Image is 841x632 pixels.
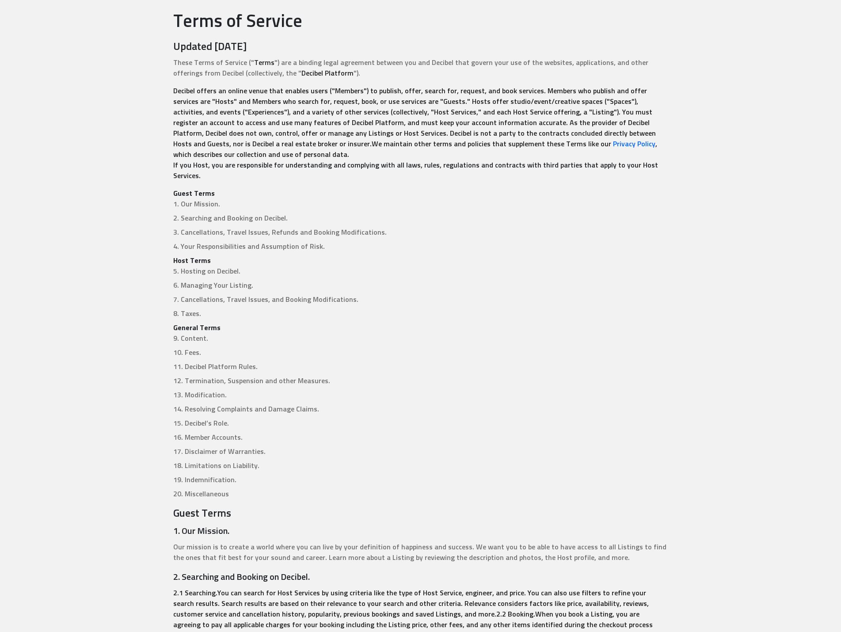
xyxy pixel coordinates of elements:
p: 19. Indemnification. [173,475,668,485]
p: Experiences [248,109,284,116]
dt: Guest Terms [173,188,668,199]
p: 10. Fees. [173,347,668,358]
dt: General Terms [173,323,668,333]
p: 11. Decibel Platform Rules. [173,362,668,372]
p: Our mission is to create a world where you can live by your definition of happiness and success. ... [173,542,668,563]
p: Hosts [215,98,234,105]
p: 3. Cancellations, Travel Issues, Refunds and Booking Modifications. [173,227,668,238]
p: 1. Our Mission. [173,199,668,209]
h5: Guest Terms [173,506,668,521]
p: 13. Modification. [173,390,668,400]
p: Terms [254,59,274,66]
p: Guests [443,98,465,105]
p: 4. Your Responsibilities and Assumption of Risk. [173,241,668,252]
p: If you Host, you are responsible for understanding and complying with all laws, rules, regulation... [173,160,668,181]
p: Decibel offers an online venue that enables users (" ") to publish, offer, search for, request, a... [173,88,656,148]
p: 2. Searching and Booking on Decibel. [173,213,668,224]
p: Host Services [434,109,476,116]
p: 14. Resolving Complaints and Damage Claims. [173,404,668,415]
h6: 2. Searching and Booking on Decibel. [173,570,668,584]
dt: Host Terms [173,255,668,266]
p: You can search for Host Services by using criteria like the type of Host Service, engineer, and p... [173,590,649,618]
p: 17. Disclaimer of Warranties. [173,446,668,457]
h6: 1. Our Mission. [173,524,668,538]
p: 6. Managing Your Listing. [173,280,668,291]
p: 20. Miscellaneous [173,489,668,499]
p: These Terms of Service (" ") are a binding legal agreement between you and Decibel that govern yo... [173,57,668,79]
p: Decibel Platform [301,70,354,77]
p: Members [335,88,364,95]
p: 8. Taxes. [173,308,668,319]
p: 2.2 Booking. [496,611,535,618]
p: 16. Member Accounts. [173,432,668,443]
p: Spaces [610,98,632,105]
p: 18. Limitations on Liability. [173,461,668,471]
p: We maintain other terms and policies that supplement these Terms like our , which describes our c... [173,141,657,158]
p: Listing [592,109,614,116]
p: 7. Cancellations, Travel Issues, and Booking Modifications. [173,294,668,305]
a: Privacy Policy [613,141,655,148]
h5: Updated [DATE] [173,40,668,54]
p: 12. Termination, Suspension and other Measures. [173,376,668,386]
p: 9. Content. [173,333,668,344]
p: 2.1 Searching. [173,590,217,597]
p: 5. Hosting on Decibel. [173,266,668,277]
h1: Terms of Service [173,11,668,33]
p: 15. Decibel’s Role. [173,418,668,429]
